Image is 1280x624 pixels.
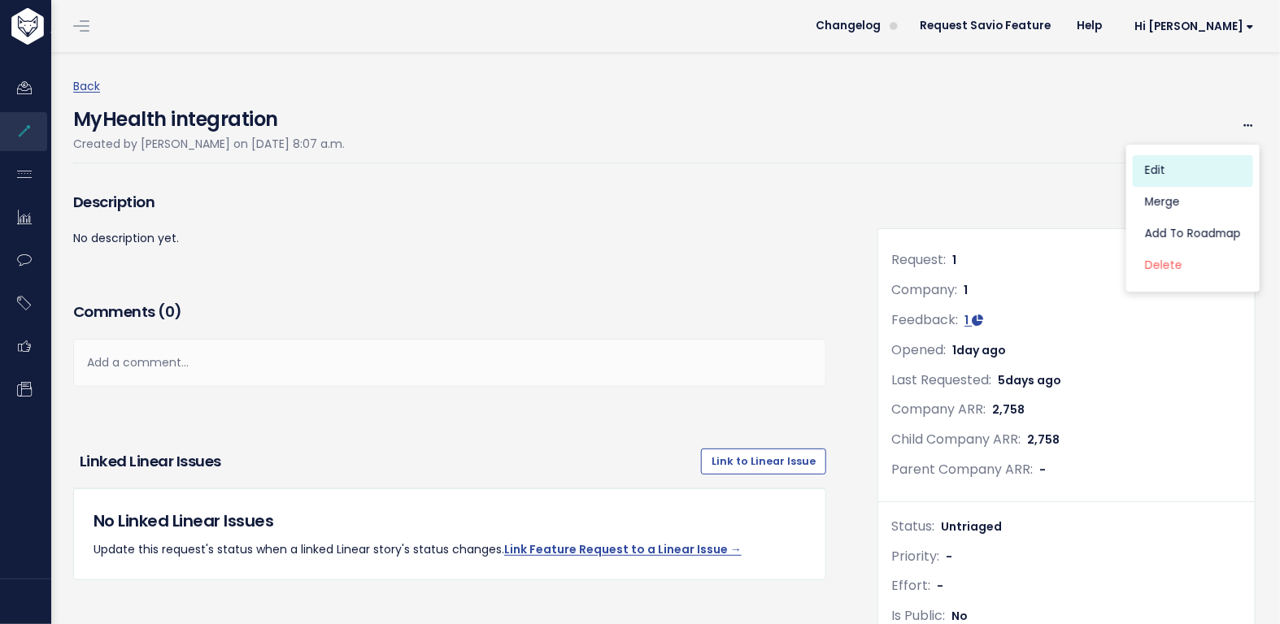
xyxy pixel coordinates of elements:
[992,401,1025,418] span: 2,758
[80,450,694,473] h3: Linked Linear issues
[1115,14,1267,39] a: Hi [PERSON_NAME]
[1133,187,1253,219] a: Merge
[946,548,952,565] span: -
[7,8,133,45] img: logo-white.9d6f32f41409.svg
[94,539,806,560] p: Update this request's status when a linked Linear story's status changes.
[907,14,1064,38] a: Request Savio Feature
[891,340,946,359] span: Opened:
[998,372,1061,388] span: 5
[73,301,826,323] h3: Comments ( )
[73,228,826,249] p: No description yet.
[504,541,742,557] a: Link Feature Request to a Linear Issue →
[952,342,1006,358] span: 1
[73,97,345,134] h4: MyHealth integration
[73,339,826,387] div: Add a comment...
[1027,431,1060,448] span: 2,758
[1134,20,1254,32] span: Hi [PERSON_NAME]
[891,430,1021,448] span: Child Company ARR:
[73,136,345,152] span: Created by [PERSON_NAME] on [DATE] 8:07 a.m.
[951,608,968,624] span: No
[891,576,930,595] span: Effort:
[941,518,1002,535] span: Untriaged
[891,547,939,565] span: Priority:
[891,370,991,389] span: Last Requested:
[701,448,826,474] a: Link to Linear Issue
[891,310,958,329] span: Feedback:
[73,191,826,214] h3: Description
[937,578,943,594] span: -
[1005,372,1061,388] span: days ago
[1133,250,1253,282] a: Delete
[964,312,983,328] a: 1
[816,20,881,32] span: Changelog
[952,252,956,268] span: 1
[891,400,986,418] span: Company ARR:
[1039,461,1046,478] span: -
[891,517,934,535] span: Status:
[891,280,957,299] span: Company:
[1133,155,1253,187] a: Edit
[94,509,806,533] h5: No Linked Linear Issues
[956,342,1006,358] span: day ago
[73,78,100,94] a: Back
[165,301,175,322] span: 0
[891,250,946,269] span: Request:
[964,282,968,298] span: 1
[1064,14,1115,38] a: Help
[1133,219,1253,250] a: Add to Roadmap
[964,312,969,328] span: 1
[891,460,1033,479] span: Parent Company ARR:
